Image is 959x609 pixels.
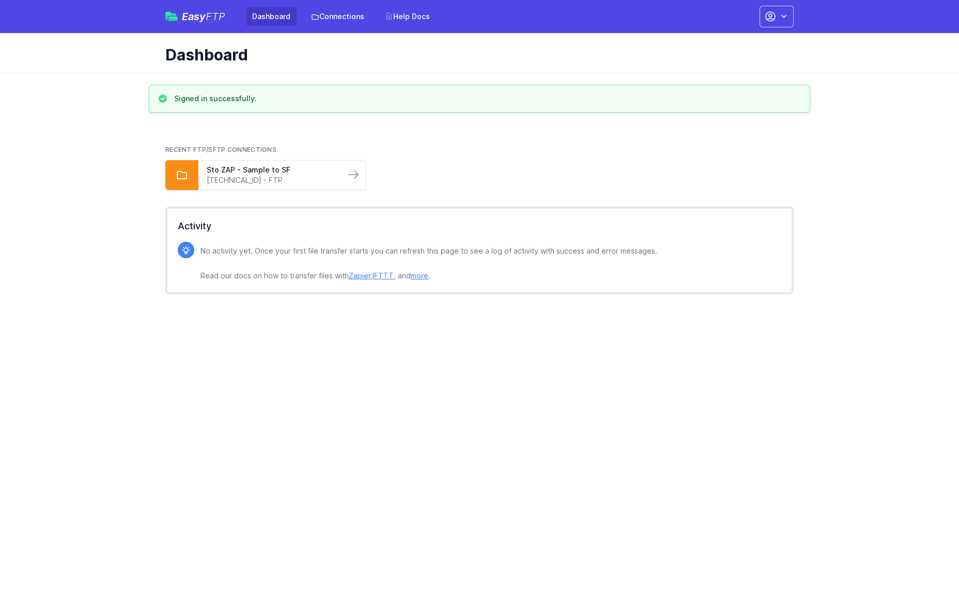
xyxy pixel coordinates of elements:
span: FTP [206,10,225,23]
a: [TECHNICAL_ID] - FTP [207,175,337,185]
h2: Recent FTP/SFTP Connections [165,146,794,154]
a: Connections [305,7,370,26]
a: Zapier [349,271,370,280]
p: No activity yet. Once your first file transfer starts you can refresh this page to see a log of a... [200,245,657,282]
h1: Dashboard [165,45,785,64]
span: Easy [182,11,225,22]
a: Help Docs [379,7,436,26]
a: Sto ZAP - Sample to SF [207,165,337,175]
h3: Signed in successfully. [174,93,257,104]
a: EasyFTP [165,11,225,22]
a: IFTTT [373,271,394,280]
h2: Activity [178,219,781,233]
a: more [411,271,428,280]
a: Dashboard [246,7,297,26]
img: easyftp_logo.png [165,12,178,21]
